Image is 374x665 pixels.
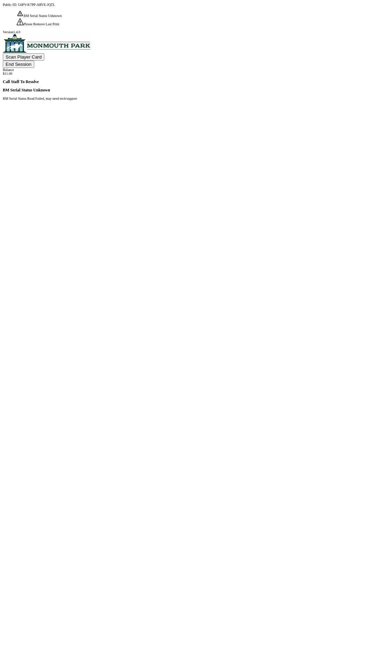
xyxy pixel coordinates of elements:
span: G6PV-K7PP-ARVE-JQTL [18,3,55,7]
button: End Session [3,61,34,68]
img: venue logo [3,34,90,53]
span: BM Serial Status Unknown [24,14,62,18]
h3: BM Serial Status Unknown [3,88,371,92]
span: Please Remove Last Print [24,22,59,26]
h3: Call Staff To Resolve [3,80,371,84]
p: BM Serial Status Read Failed, may need tech/support [3,97,371,100]
div: Balance [3,68,371,72]
button: Scan Player Card [3,53,44,61]
div: Public ID: [3,3,371,7]
div: $ 11.00 [3,72,371,76]
div: Version 1.4.0 [3,30,371,34]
